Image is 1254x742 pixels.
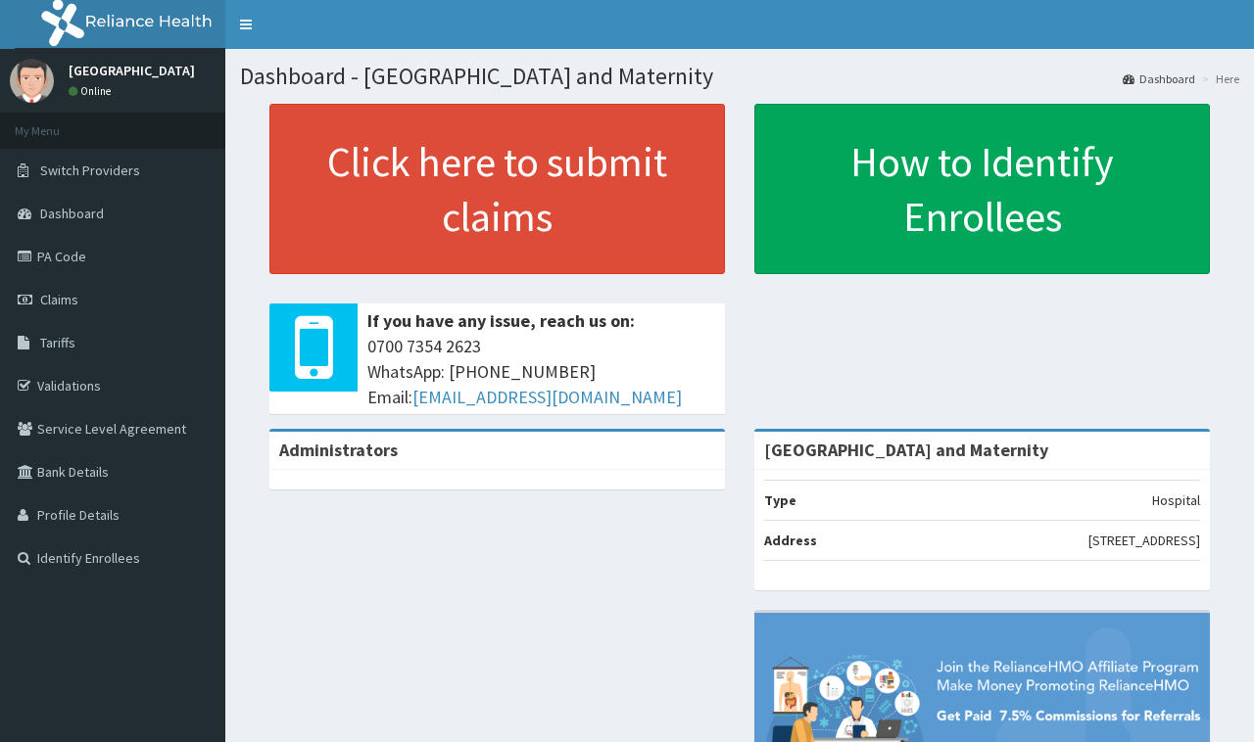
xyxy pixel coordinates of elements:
b: If you have any issue, reach us on: [367,309,635,332]
p: [STREET_ADDRESS] [1088,531,1200,550]
a: Online [69,84,116,98]
a: [EMAIL_ADDRESS][DOMAIN_NAME] [412,386,682,408]
span: Dashboard [40,205,104,222]
a: Dashboard [1123,70,1195,87]
span: Claims [40,291,78,308]
span: 0700 7354 2623 WhatsApp: [PHONE_NUMBER] Email: [367,334,715,409]
strong: [GEOGRAPHIC_DATA] and Maternity [764,439,1048,461]
span: Tariffs [40,334,75,351]
p: Hospital [1152,490,1200,510]
img: User Image [10,59,54,103]
h1: Dashboard - [GEOGRAPHIC_DATA] and Maternity [240,64,1239,89]
a: How to Identify Enrollees [754,104,1210,274]
li: Here [1197,70,1239,87]
b: Address [764,532,817,549]
b: Administrators [279,439,398,461]
span: Switch Providers [40,162,140,179]
p: [GEOGRAPHIC_DATA] [69,64,195,77]
b: Type [764,491,796,509]
a: Click here to submit claims [269,104,725,274]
